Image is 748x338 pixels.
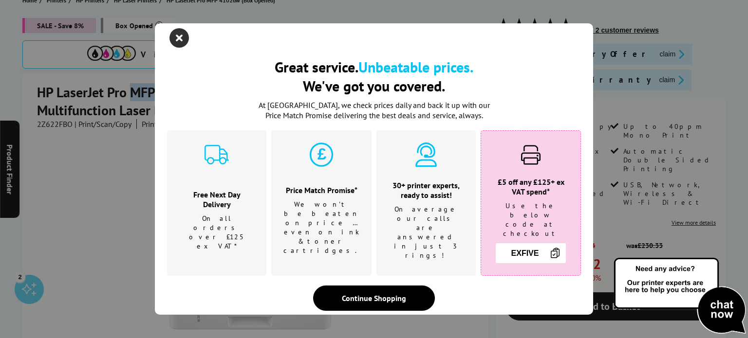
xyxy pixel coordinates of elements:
[179,214,254,251] p: On all orders over £125 ex VAT*
[414,142,438,167] img: expert-cyan.svg
[283,200,359,255] p: We won't be beaten on price …even on ink & toner cartridges.
[612,256,748,336] img: Open Live Chat window
[309,142,334,167] img: price-promise-cyan.svg
[358,57,473,76] b: Unbeatable prices.
[179,190,254,209] h3: Free Next Day Delivery
[313,285,435,311] div: Continue Shopping
[549,247,561,259] img: Copy Icon
[493,177,568,196] h3: £5 off any £125+ ex VAT spend*
[389,205,464,260] p: On average our calls are answered in just 3 rings!
[389,180,464,200] h3: 30+ printer experts, ready to assist!
[283,185,359,195] h3: Price Match Promise*
[493,201,568,238] p: Use the below code at checkout
[167,57,581,95] h2: Great service. We've got you covered.
[205,142,229,167] img: delivery-cyan.svg
[172,31,187,45] button: close modal
[252,100,496,121] p: At [GEOGRAPHIC_DATA], we check prices daily and back it up with our Price Match Promise deliverin...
